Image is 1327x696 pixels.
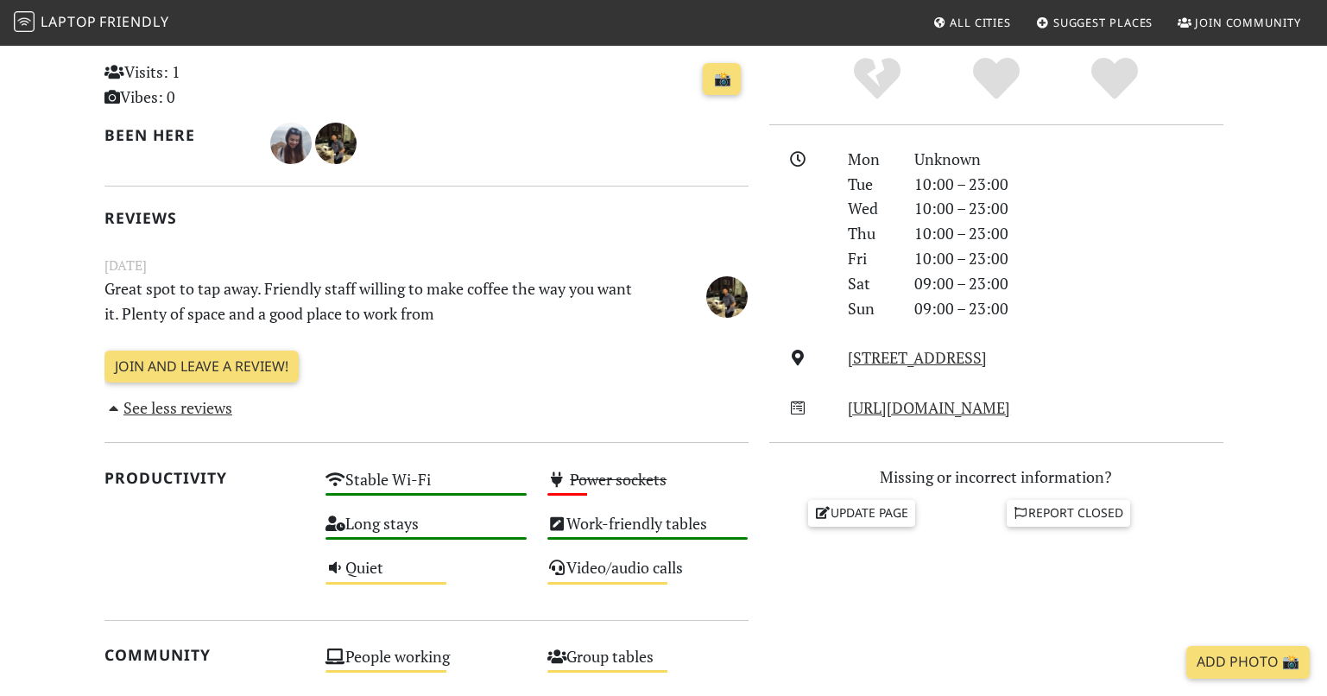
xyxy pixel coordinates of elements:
[104,646,306,664] h2: Community
[808,500,915,526] a: Update page
[315,465,537,509] div: Stable Wi-Fi
[1029,7,1160,38] a: Suggest Places
[706,284,748,305] span: Nigel Earnshaw
[926,7,1018,38] a: All Cities
[270,123,312,164] img: 3354-eszter.jpg
[537,509,759,554] div: Work-friendly tables
[315,642,537,687] div: People working
[837,196,903,221] div: Wed
[537,642,759,687] div: Group tables
[904,246,1234,271] div: 10:00 – 23:00
[950,15,1011,30] span: All Cities
[837,271,903,296] div: Sat
[1171,7,1308,38] a: Join Community
[937,55,1056,103] div: Yes
[104,469,306,487] h2: Productivity
[848,347,987,368] a: [STREET_ADDRESS]
[837,221,903,246] div: Thu
[104,209,749,227] h2: Reviews
[94,255,759,276] small: [DATE]
[904,221,1234,246] div: 10:00 – 23:00
[315,509,537,554] div: Long stays
[14,8,169,38] a: LaptopFriendly LaptopFriendly
[315,123,357,164] img: 2376-nigel.jpg
[904,196,1234,221] div: 10:00 – 23:00
[104,397,233,418] a: See less reviews
[1055,55,1174,103] div: Definitely!
[769,465,1223,490] p: Missing or incorrect information?
[818,55,937,103] div: No
[1007,500,1131,526] a: Report closed
[99,12,168,31] span: Friendly
[837,246,903,271] div: Fri
[1186,646,1310,679] a: Add Photo 📸
[270,131,315,152] span: Eszter Hanko
[315,131,357,152] span: Nigel Earnshaw
[104,126,250,144] h2: Been here
[104,351,299,383] a: Join and leave a review!
[315,554,537,598] div: Quiet
[837,172,903,197] div: Tue
[104,60,306,110] p: Visits: 1 Vibes: 0
[1195,15,1301,30] span: Join Community
[904,172,1234,197] div: 10:00 – 23:00
[837,296,903,321] div: Sun
[706,276,748,318] img: 2376-nigel.jpg
[703,63,741,96] a: 📸
[904,296,1234,321] div: 09:00 – 23:00
[904,271,1234,296] div: 09:00 – 23:00
[537,554,759,598] div: Video/audio calls
[1053,15,1153,30] span: Suggest Places
[837,147,903,172] div: Mon
[570,469,667,490] s: Power sockets
[848,397,1010,418] a: [URL][DOMAIN_NAME]
[94,276,648,326] p: Great spot to tap away. Friendly staff willing to make coffee the way you want it. Plenty of spac...
[904,147,1234,172] div: Unknown
[14,11,35,32] img: LaptopFriendly
[41,12,97,31] span: Laptop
